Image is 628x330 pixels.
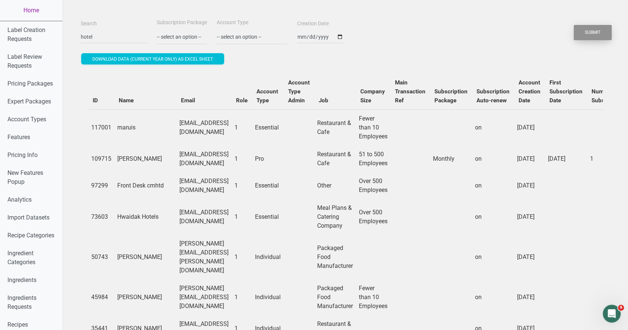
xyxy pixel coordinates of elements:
[319,97,328,104] b: Job
[176,145,232,172] td: [EMAIL_ADDRESS][DOMAIN_NAME]
[314,109,356,145] td: Restaurant & Cafe
[356,172,390,199] td: Over 500 Employees
[252,235,284,279] td: Individual
[81,53,224,64] button: Download data (current year only) as excel sheet
[114,109,176,145] td: maruis
[514,145,545,172] td: [DATE]
[314,279,356,315] td: Packaged Food Manufacturer
[395,79,425,104] b: Main Transaction Ref
[93,97,98,104] b: ID
[514,199,545,235] td: [DATE]
[114,172,176,199] td: Front Desk cmhtd
[181,97,195,104] b: Email
[356,109,390,145] td: Fewer than 10 Employees
[603,305,621,323] iframe: Intercom live chat
[545,145,587,172] td: [DATE]
[252,199,284,235] td: Essential
[232,109,252,145] td: 1
[430,145,472,172] td: Monthly
[618,305,624,311] span: 9
[176,235,232,279] td: [PERSON_NAME][EMAIL_ADDRESS][PERSON_NAME][DOMAIN_NAME]
[232,279,252,315] td: 1
[519,79,541,104] b: Account Creation Date
[476,88,510,104] b: Subscription Auto-renew
[356,145,390,172] td: 51 to 500 Employees
[232,235,252,279] td: 1
[114,199,176,235] td: Hwaidak Hotels
[217,19,248,26] label: Account Type
[232,145,252,172] td: 1
[88,145,114,172] td: 109715
[472,199,514,235] td: on
[434,88,468,104] b: Subscription Package
[297,20,329,28] label: Creation Date
[592,88,628,104] b: Number of Subscriptions
[314,145,356,172] td: Restaurant & Cafe
[81,20,97,28] label: Search
[252,109,284,145] td: Essential
[114,145,176,172] td: [PERSON_NAME]
[88,109,114,145] td: 117001
[114,235,176,279] td: [PERSON_NAME]
[314,235,356,279] td: Packaged Food Manufacturer
[514,235,545,279] td: [DATE]
[356,279,390,315] td: Fewer than 10 Employees
[88,279,114,315] td: 45984
[232,199,252,235] td: 1
[514,279,545,315] td: [DATE]
[288,79,310,104] b: Account Type Admin
[472,235,514,279] td: on
[252,145,284,172] td: Pro
[314,199,356,235] td: Meal Plans & Catering Company
[176,199,232,235] td: [EMAIL_ADDRESS][DOMAIN_NAME]
[256,88,278,104] b: Account Type
[472,109,514,145] td: on
[88,172,114,199] td: 97299
[472,279,514,315] td: on
[472,172,514,199] td: on
[232,172,252,199] td: 1
[176,109,232,145] td: [EMAIL_ADDRESS][DOMAIN_NAME]
[236,97,248,104] b: Role
[314,172,356,199] td: Other
[157,19,207,26] label: Subscription Package
[472,145,514,172] td: on
[176,172,232,199] td: [EMAIL_ADDRESS][DOMAIN_NAME]
[356,199,390,235] td: Over 500 Employees
[88,235,114,279] td: 50743
[88,199,114,235] td: 73603
[252,172,284,199] td: Essential
[549,79,583,104] b: First Subscription Date
[252,279,284,315] td: Individual
[514,109,545,145] td: [DATE]
[92,57,213,62] span: Download data (current year only) as excel sheet
[574,25,612,40] button: Submit
[176,279,232,315] td: [PERSON_NAME][EMAIL_ADDRESS][DOMAIN_NAME]
[119,97,134,104] b: Name
[514,172,545,199] td: [DATE]
[360,88,385,104] b: Company Size
[114,279,176,315] td: [PERSON_NAME]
